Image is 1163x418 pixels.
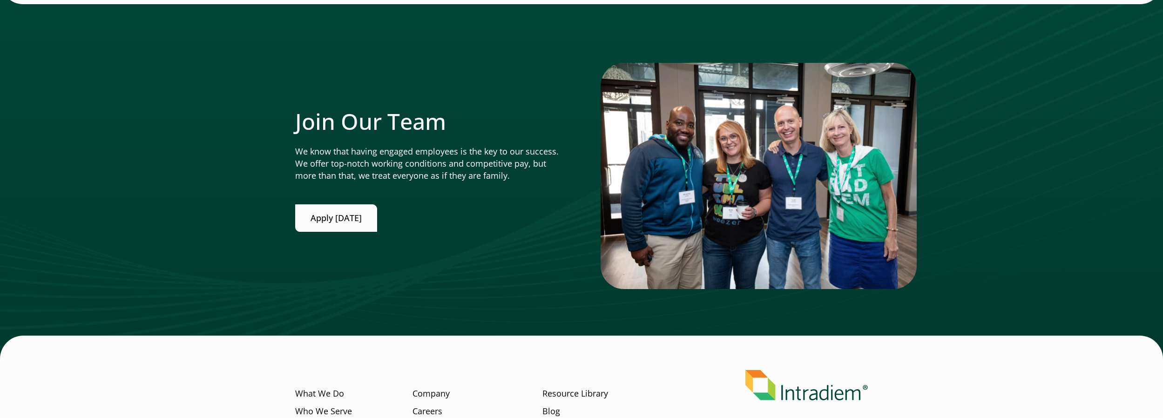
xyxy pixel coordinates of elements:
[295,146,562,182] p: We know that having engaged employees is the key to our success. We offer top-notch working condi...
[412,405,442,418] a: Careers
[542,388,608,400] a: Resource Library
[295,405,352,418] a: Who We Serve
[295,108,562,135] h2: Join Our Team
[412,388,450,400] a: Company
[295,204,377,232] a: Apply [DATE]
[542,405,560,418] a: Blog
[295,388,344,400] a: What We Do
[745,370,868,400] img: Intradiem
